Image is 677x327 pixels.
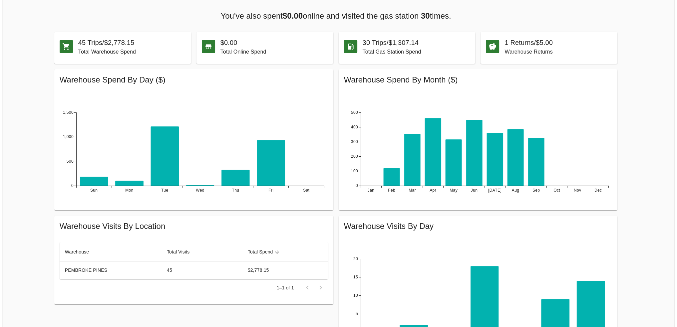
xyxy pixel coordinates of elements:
[353,293,358,298] tspan: 10
[430,188,436,193] tspan: Apr
[125,188,134,193] tspan: Mon
[63,110,74,115] tspan: 1,500
[196,188,204,193] tspan: Wed
[63,134,74,139] tspan: 1,000
[232,188,239,193] tspan: Thu
[60,261,162,279] td: PEMBROKE PINES
[351,169,358,173] tspan: 100
[409,188,416,193] tspan: Mar
[90,188,98,193] tspan: Sun
[344,221,612,232] span: Warehouse Visits By Day
[471,188,478,193] tspan: Jun
[351,139,358,144] tspan: 300
[220,48,328,56] p: Total Online Spend
[351,125,358,129] tspan: 400
[60,242,162,261] th: Warehouse
[277,284,294,291] p: 1–1 of 1
[511,188,519,193] tspan: Aug
[363,48,470,56] p: Total Gas Station Spend
[303,188,309,193] tspan: Sat
[573,188,581,193] tspan: Nov
[351,110,358,115] tspan: 500
[363,37,470,48] h6: 30 Trips / $1,307.14
[553,188,560,193] tspan: Oct
[162,261,242,279] td: 45
[60,221,328,232] span: Warehouse Visits By Location
[421,11,430,20] b: 30
[367,188,374,193] tspan: Jan
[505,48,612,56] p: Warehouse Returns
[220,37,328,48] h6: $0.00
[388,188,395,193] tspan: Feb
[353,256,358,261] tspan: 20
[450,188,458,193] tspan: May
[248,248,282,256] span: Total Spend
[60,75,328,85] span: Warehouse Spend By Day ($)
[355,183,358,188] tspan: 0
[268,188,273,193] tspan: Fri
[242,261,328,279] td: $2,778.15
[78,37,186,48] h6: 45 Trips / $2,778.15
[594,188,602,193] tspan: Dec
[167,248,198,256] span: Total Visits
[532,188,540,193] tspan: Sep
[71,183,74,188] tspan: 0
[353,275,358,279] tspan: 15
[505,37,612,48] h6: 1 Returns / $5.00
[161,188,168,193] tspan: Tue
[351,154,358,159] tspan: 200
[488,188,501,193] tspan: [DATE]
[355,311,358,316] tspan: 5
[67,159,74,164] tspan: 500
[344,75,612,85] span: Warehouse Spend By Month ($)
[283,11,303,20] b: $0.00
[78,48,186,56] p: Total Warehouse Spend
